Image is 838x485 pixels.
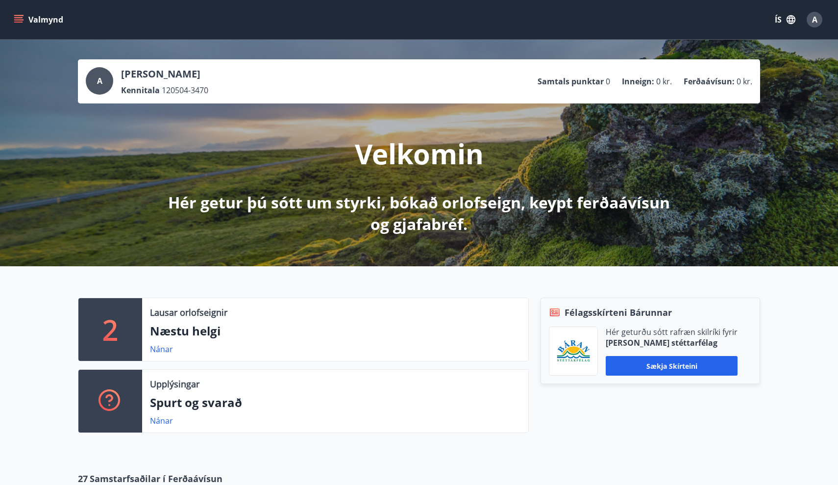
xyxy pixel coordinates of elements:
p: Ferðaávísun : [684,76,735,87]
p: Velkomin [355,135,484,172]
a: Nánar [150,344,173,355]
span: 0 kr. [656,76,672,87]
p: Lausar orlofseignir [150,306,227,319]
button: Sækja skírteini [606,356,738,376]
span: 120504-3470 [162,85,208,96]
span: A [97,76,102,86]
img: Bz2lGXKH3FXEIQKvoQ8VL0Fr0uCiWgfgA3I6fSs8.png [557,340,590,363]
p: Kennitala [121,85,160,96]
p: [PERSON_NAME] [121,67,208,81]
span: Samstarfsaðilar í Ferðaávísun [90,472,222,485]
a: Nánar [150,415,173,426]
p: Hér geturðu sótt rafræn skilríki fyrir [606,327,738,337]
span: 0 [606,76,610,87]
p: Hér getur þú sótt um styrki, bókað orlofseign, keypt ferðaávísun og gjafabréf. [160,192,678,235]
span: 0 kr. [737,76,752,87]
button: ÍS [769,11,801,28]
span: Félagsskírteni Bárunnar [565,306,672,319]
span: A [812,14,817,25]
p: Inneign : [622,76,654,87]
p: Samtals punktar [538,76,604,87]
p: Næstu helgi [150,323,520,339]
p: [PERSON_NAME] stéttarfélag [606,337,738,348]
p: Spurt og svarað [150,394,520,411]
p: 2 [102,311,118,348]
p: Upplýsingar [150,378,199,390]
span: 27 [78,472,88,485]
button: menu [12,11,67,28]
button: A [803,8,826,31]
